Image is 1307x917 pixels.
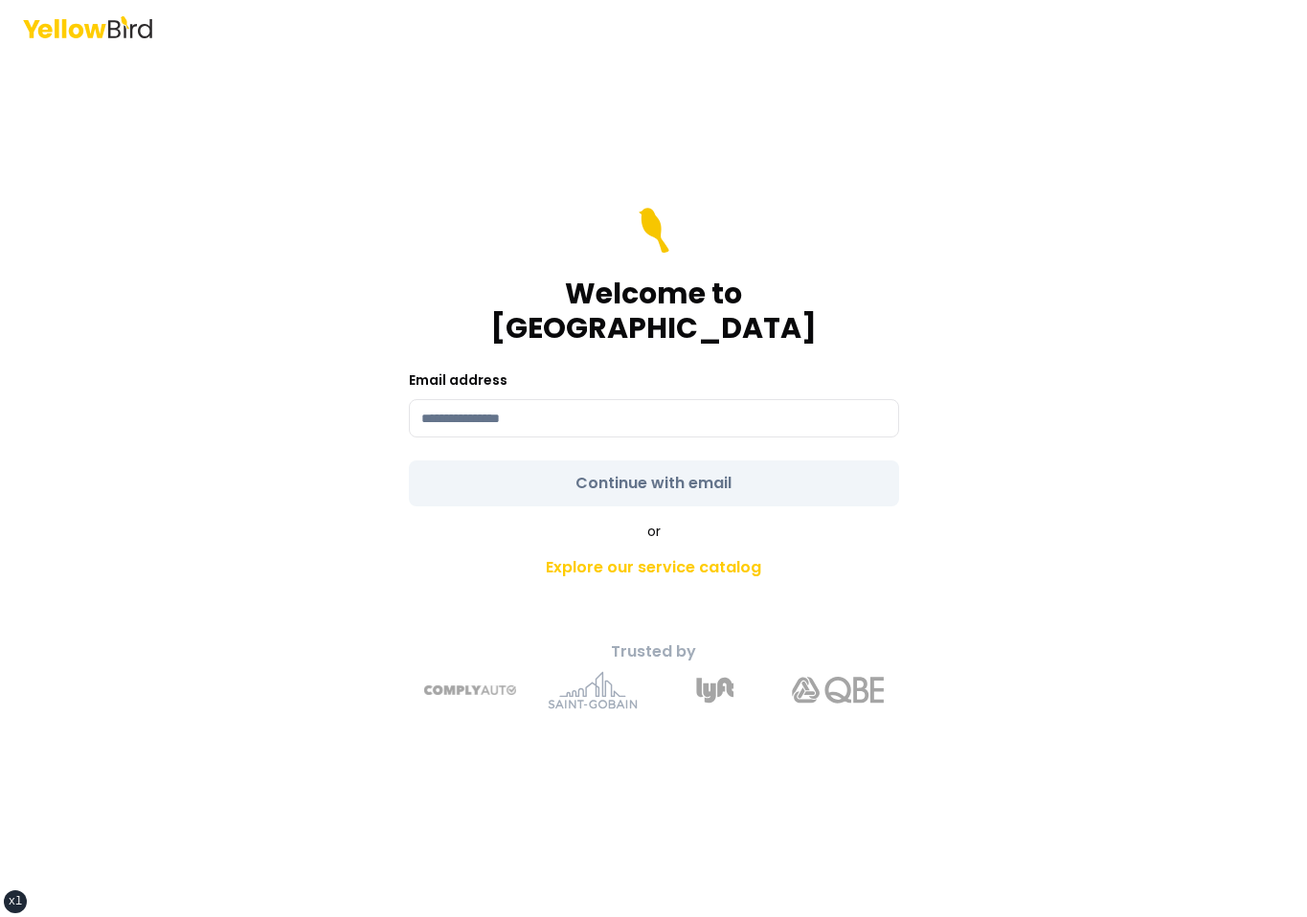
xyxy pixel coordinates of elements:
[317,640,991,663] p: Trusted by
[647,522,661,541] span: or
[409,370,507,390] label: Email address
[409,277,899,346] h1: Welcome to [GEOGRAPHIC_DATA]
[317,548,991,587] a: Explore our service catalog
[9,894,22,909] div: xl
